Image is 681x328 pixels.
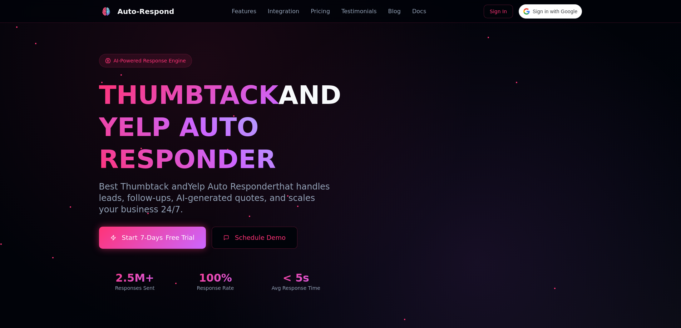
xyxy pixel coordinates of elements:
[311,7,330,16] a: Pricing
[412,7,426,16] a: Docs
[212,227,297,249] button: Schedule Demo
[533,8,577,15] span: Sign in with Google
[179,284,251,292] div: Response Rate
[99,272,171,284] div: 2.5M+
[260,284,332,292] div: Avg Response Time
[99,181,332,215] p: Best Thumbtack and that handles leads, follow-ups, AI-generated quotes, and scales your business ...
[114,57,186,64] span: AI-Powered Response Engine
[232,7,256,16] a: Features
[118,6,174,16] div: Auto-Respond
[99,80,278,110] span: THUMBTACK
[484,5,513,18] a: Sign In
[99,4,174,19] a: Auto-Respond
[260,272,332,284] div: < 5s
[99,227,206,249] a: Start7-DaysFree Trial
[179,272,251,284] div: 100%
[102,7,110,16] img: logo.svg
[341,7,377,16] a: Testimonials
[188,182,276,192] span: Yelp Auto Responder
[99,284,171,292] div: Responses Sent
[268,7,299,16] a: Integration
[278,80,341,110] span: AND
[388,7,401,16] a: Blog
[140,233,163,243] span: 7-Days
[99,111,332,175] h1: YELP AUTO RESPONDER
[519,4,582,19] div: Sign in with Google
